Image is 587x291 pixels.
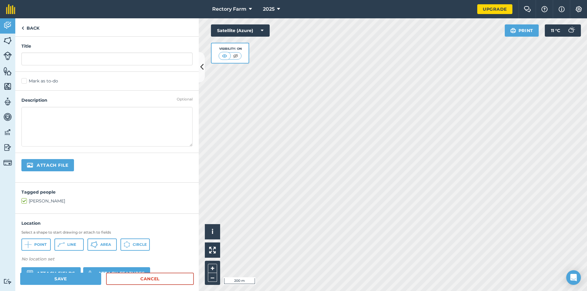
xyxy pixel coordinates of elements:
[15,18,46,36] a: Back
[221,53,228,59] img: svg+xml;base64,PHN2ZyB4bWxucz0iaHR0cDovL3d3dy53My5vcmcvMjAwMC9zdmciIHdpZHRoPSI1MCIgaGVpZ2h0PSI0MC...
[541,6,548,12] img: A question mark icon
[106,273,194,285] a: Cancel
[83,267,150,279] button: Attach features
[21,267,81,279] button: Attach fields
[54,238,84,251] button: Line
[209,247,216,253] img: Four arrows, one pointing top left, one top right, one bottom right and the last bottom left
[205,224,220,239] button: i
[211,24,270,37] button: Satellite (Azure)
[21,97,193,104] h4: Description
[3,21,12,30] img: svg+xml;base64,PD94bWwgdmVyc2lvbj0iMS4wIiBlbmNvZGluZz0idXRmLTgiPz4KPCEtLSBHZW5lcmF0b3I6IEFkb2JlIE...
[3,128,12,137] img: svg+xml;base64,PD94bWwgdmVyc2lvbj0iMS4wIiBlbmNvZGluZz0idXRmLTgiPz4KPCEtLSBHZW5lcmF0b3I6IEFkb2JlIE...
[3,158,12,167] img: svg+xml;base64,PD94bWwgdmVyc2lvbj0iMS4wIiBlbmNvZGluZz0idXRmLTgiPz4KPCEtLSBHZW5lcmF0b3I6IEFkb2JlIE...
[133,242,147,247] span: Circle
[212,228,213,235] span: i
[524,6,531,12] img: Two speech bubbles overlapping with the left bubble in the forefront
[208,264,217,273] button: +
[545,24,581,37] button: 11 °C
[87,238,117,251] button: Area
[20,273,101,285] button: Save
[21,256,54,262] em: No location set
[21,43,193,49] h4: Title
[263,5,275,13] span: 2025
[34,242,46,247] span: Point
[6,4,15,14] img: fieldmargin Logo
[21,238,51,251] button: Point
[3,278,12,284] img: svg+xml;base64,PD94bWwgdmVyc2lvbj0iMS4wIiBlbmNvZGluZz0idXRmLTgiPz4KPCEtLSBHZW5lcmF0b3I6IEFkb2JlIE...
[208,273,217,282] button: –
[3,36,12,45] img: svg+xml;base64,PHN2ZyB4bWxucz0iaHR0cDovL3d3dy53My5vcmcvMjAwMC9zdmciIHdpZHRoPSI1NiIgaGVpZ2h0PSI2MC...
[212,5,246,13] span: Rectory Farm
[3,112,12,122] img: svg+xml;base64,PD94bWwgdmVyc2lvbj0iMS4wIiBlbmNvZGluZz0idXRmLTgiPz4KPCEtLSBHZW5lcmF0b3I6IEFkb2JlIE...
[100,242,111,247] span: Area
[232,53,239,59] img: svg+xml;base64,PHN2ZyB4bWxucz0iaHR0cDovL3d3dy53My5vcmcvMjAwMC9zdmciIHdpZHRoPSI1MCIgaGVpZ2h0PSI0MC...
[27,270,33,276] img: svg+xml,%3c
[120,238,150,251] button: Circle
[3,82,12,91] img: svg+xml;base64,PHN2ZyB4bWxucz0iaHR0cDovL3d3dy53My5vcmcvMjAwMC9zdmciIHdpZHRoPSI1NiIgaGVpZ2h0PSI2MC...
[566,270,581,285] div: Open Intercom Messenger
[559,5,565,13] img: svg+xml;base64,PHN2ZyB4bWxucz0iaHR0cDovL3d3dy53My5vcmcvMjAwMC9zdmciIHdpZHRoPSIxNyIgaGVpZ2h0PSIxNy...
[219,46,242,51] div: Visibility: On
[67,242,76,247] span: Line
[505,24,539,37] button: Print
[21,220,193,227] h4: Location
[177,97,193,102] div: Optional
[510,27,516,34] img: svg+xml;base64,PHN2ZyB4bWxucz0iaHR0cDovL3d3dy53My5vcmcvMjAwMC9zdmciIHdpZHRoPSIxOSIgaGVpZ2h0PSIyNC...
[3,97,12,106] img: svg+xml;base64,PD94bWwgdmVyc2lvbj0iMS4wIiBlbmNvZGluZz0idXRmLTgiPz4KPCEtLSBHZW5lcmF0b3I6IEFkb2JlIE...
[477,4,512,14] a: Upgrade
[89,270,94,276] img: svg%3e
[3,52,12,60] img: svg+xml;base64,PD94bWwgdmVyc2lvbj0iMS4wIiBlbmNvZGluZz0idXRmLTgiPz4KPCEtLSBHZW5lcmF0b3I6IEFkb2JlIE...
[575,6,582,12] img: A cog icon
[565,24,577,37] img: svg+xml;base64,PD94bWwgdmVyc2lvbj0iMS4wIiBlbmNvZGluZz0idXRmLTgiPz4KPCEtLSBHZW5lcmF0b3I6IEFkb2JlIE...
[21,198,193,204] label: [PERSON_NAME]
[21,230,193,235] h3: Select a shape to start drawing or attach to fields
[3,143,12,152] img: svg+xml;base64,PD94bWwgdmVyc2lvbj0iMS4wIiBlbmNvZGluZz0idXRmLTgiPz4KPCEtLSBHZW5lcmF0b3I6IEFkb2JlIE...
[21,78,193,84] label: Mark as to-do
[3,67,12,76] img: svg+xml;base64,PHN2ZyB4bWxucz0iaHR0cDovL3d3dy53My5vcmcvMjAwMC9zdmciIHdpZHRoPSI1NiIgaGVpZ2h0PSI2MC...
[21,189,193,195] h4: Tagged people
[21,24,24,32] img: svg+xml;base64,PHN2ZyB4bWxucz0iaHR0cDovL3d3dy53My5vcmcvMjAwMC9zdmciIHdpZHRoPSI5IiBoZWlnaHQ9IjI0Ii...
[551,24,560,37] span: 11 ° C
